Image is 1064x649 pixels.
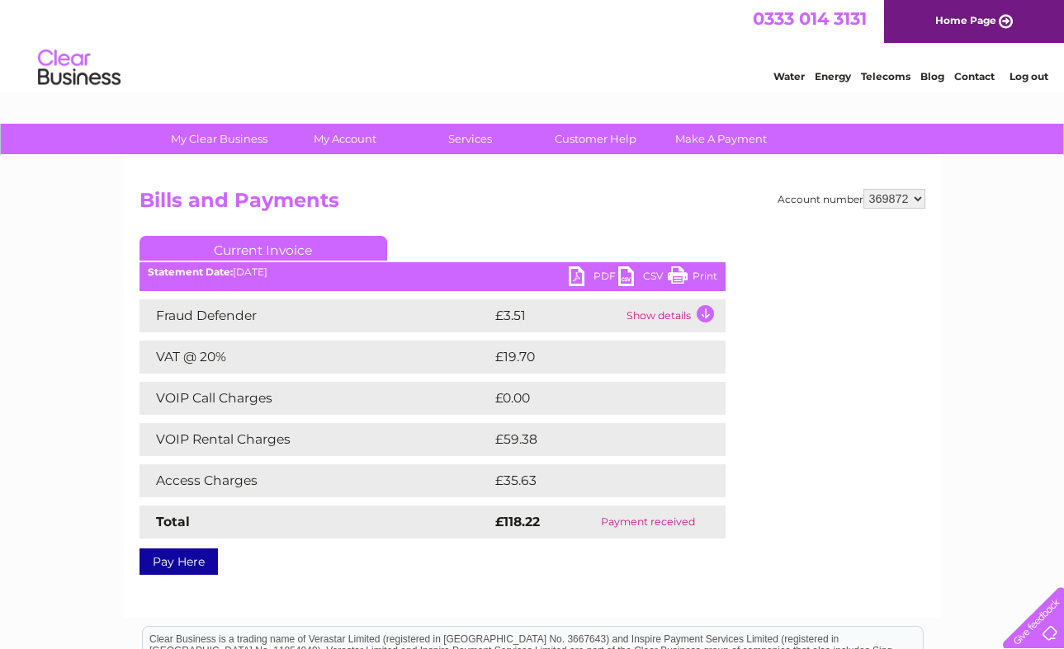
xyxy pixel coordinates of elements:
[151,124,287,154] a: My Clear Business
[143,9,923,80] div: Clear Business is a trading name of Verastar Limited (registered in [GEOGRAPHIC_DATA] No. 3667643...
[140,382,491,415] td: VOIP Call Charges
[778,189,925,209] div: Account number
[277,124,413,154] a: My Account
[491,299,622,332] td: £3.51
[140,341,491,374] td: VAT @ 20%
[140,236,387,261] a: Current Invoice
[753,8,867,29] a: 0333 014 3131
[148,266,233,278] b: Statement Date:
[1010,70,1048,82] a: Log out
[954,70,995,82] a: Contact
[653,124,789,154] a: Make A Payment
[402,124,538,154] a: Services
[156,514,190,529] strong: Total
[920,70,944,82] a: Blog
[570,506,725,538] td: Payment received
[491,341,691,374] td: £19.70
[140,423,491,456] td: VOIP Rental Charges
[140,189,925,220] h2: Bills and Payments
[140,266,726,278] div: [DATE]
[618,266,668,290] a: CSV
[815,70,851,82] a: Energy
[495,514,540,529] strong: £118.22
[37,43,121,93] img: logo.png
[140,299,491,332] td: Fraud Defender
[569,266,618,290] a: PDF
[527,124,664,154] a: Customer Help
[140,548,218,575] a: Pay Here
[861,70,910,82] a: Telecoms
[491,423,693,456] td: £59.38
[491,464,692,497] td: £35.63
[668,266,717,290] a: Print
[140,464,491,497] td: Access Charges
[491,382,688,415] td: £0.00
[773,70,805,82] a: Water
[622,299,726,332] td: Show details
